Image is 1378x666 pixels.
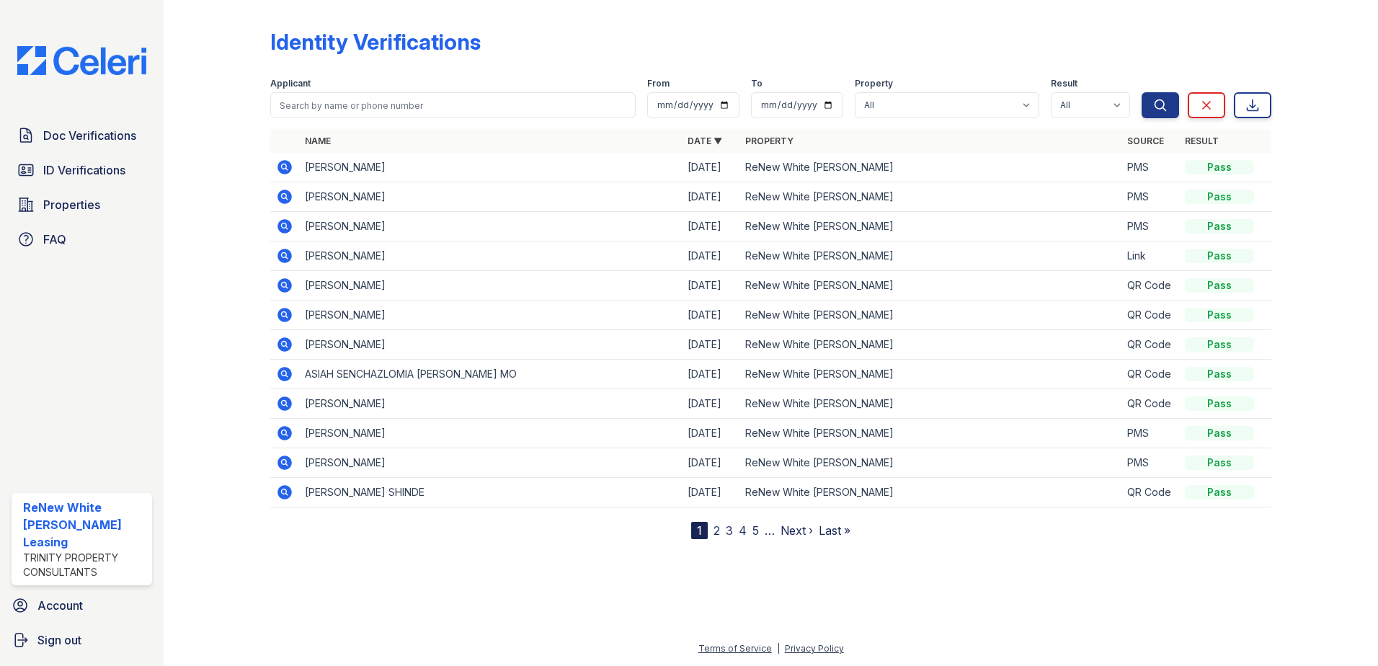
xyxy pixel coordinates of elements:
[1185,278,1254,293] div: Pass
[682,360,739,389] td: [DATE]
[682,301,739,330] td: [DATE]
[299,241,682,271] td: [PERSON_NAME]
[765,522,775,539] span: …
[739,360,1122,389] td: ReNew White [PERSON_NAME]
[1185,485,1254,499] div: Pass
[23,551,146,580] div: Trinity Property Consultants
[299,271,682,301] td: [PERSON_NAME]
[1185,219,1254,234] div: Pass
[1185,367,1254,381] div: Pass
[819,523,850,538] a: Last »
[23,499,146,551] div: ReNew White [PERSON_NAME] Leasing
[12,121,152,150] a: Doc Verifications
[299,419,682,448] td: [PERSON_NAME]
[785,643,844,654] a: Privacy Policy
[1185,396,1254,411] div: Pass
[43,127,136,144] span: Doc Verifications
[43,231,66,248] span: FAQ
[739,478,1122,507] td: ReNew White [PERSON_NAME]
[299,360,682,389] td: ASIAH SENCHAZLOMIA [PERSON_NAME] MO
[752,523,759,538] a: 5
[739,330,1122,360] td: ReNew White [PERSON_NAME]
[739,523,747,538] a: 4
[299,212,682,241] td: [PERSON_NAME]
[698,643,772,654] a: Terms of Service
[270,29,481,55] div: Identity Verifications
[739,182,1122,212] td: ReNew White [PERSON_NAME]
[1185,426,1254,440] div: Pass
[777,643,780,654] div: |
[739,389,1122,419] td: ReNew White [PERSON_NAME]
[1121,271,1179,301] td: QR Code
[299,153,682,182] td: [PERSON_NAME]
[299,301,682,330] td: [PERSON_NAME]
[739,448,1122,478] td: ReNew White [PERSON_NAME]
[745,136,794,146] a: Property
[682,478,739,507] td: [DATE]
[682,153,739,182] td: [DATE]
[1121,330,1179,360] td: QR Code
[12,225,152,254] a: FAQ
[682,182,739,212] td: [DATE]
[647,78,670,89] label: From
[1185,136,1219,146] a: Result
[855,78,893,89] label: Property
[1185,456,1254,470] div: Pass
[6,626,158,654] a: Sign out
[1185,249,1254,263] div: Pass
[1121,301,1179,330] td: QR Code
[299,448,682,478] td: [PERSON_NAME]
[299,478,682,507] td: [PERSON_NAME] SHINDE
[739,212,1122,241] td: ReNew White [PERSON_NAME]
[299,330,682,360] td: [PERSON_NAME]
[1185,160,1254,174] div: Pass
[1121,478,1179,507] td: QR Code
[739,271,1122,301] td: ReNew White [PERSON_NAME]
[6,46,158,75] img: CE_Logo_Blue-a8612792a0a2168367f1c8372b55b34899dd931a85d93a1a3d3e32e68fde9ad4.png
[682,212,739,241] td: [DATE]
[43,196,100,213] span: Properties
[739,241,1122,271] td: ReNew White [PERSON_NAME]
[6,591,158,620] a: Account
[37,631,81,649] span: Sign out
[682,330,739,360] td: [DATE]
[739,301,1122,330] td: ReNew White [PERSON_NAME]
[691,522,708,539] div: 1
[299,182,682,212] td: [PERSON_NAME]
[781,523,813,538] a: Next ›
[12,190,152,219] a: Properties
[305,136,331,146] a: Name
[1121,360,1179,389] td: QR Code
[1121,153,1179,182] td: PMS
[1121,212,1179,241] td: PMS
[12,156,152,185] a: ID Verifications
[682,271,739,301] td: [DATE]
[739,153,1122,182] td: ReNew White [PERSON_NAME]
[1121,389,1179,419] td: QR Code
[299,389,682,419] td: [PERSON_NAME]
[1121,419,1179,448] td: PMS
[739,419,1122,448] td: ReNew White [PERSON_NAME]
[1121,182,1179,212] td: PMS
[682,241,739,271] td: [DATE]
[682,448,739,478] td: [DATE]
[1121,448,1179,478] td: PMS
[682,389,739,419] td: [DATE]
[714,523,720,538] a: 2
[1185,337,1254,352] div: Pass
[751,78,763,89] label: To
[726,523,733,538] a: 3
[37,597,83,614] span: Account
[1185,190,1254,204] div: Pass
[270,78,311,89] label: Applicant
[1185,308,1254,322] div: Pass
[1051,78,1077,89] label: Result
[1127,136,1164,146] a: Source
[688,136,722,146] a: Date ▼
[270,92,636,118] input: Search by name or phone number
[1121,241,1179,271] td: Link
[43,161,125,179] span: ID Verifications
[682,419,739,448] td: [DATE]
